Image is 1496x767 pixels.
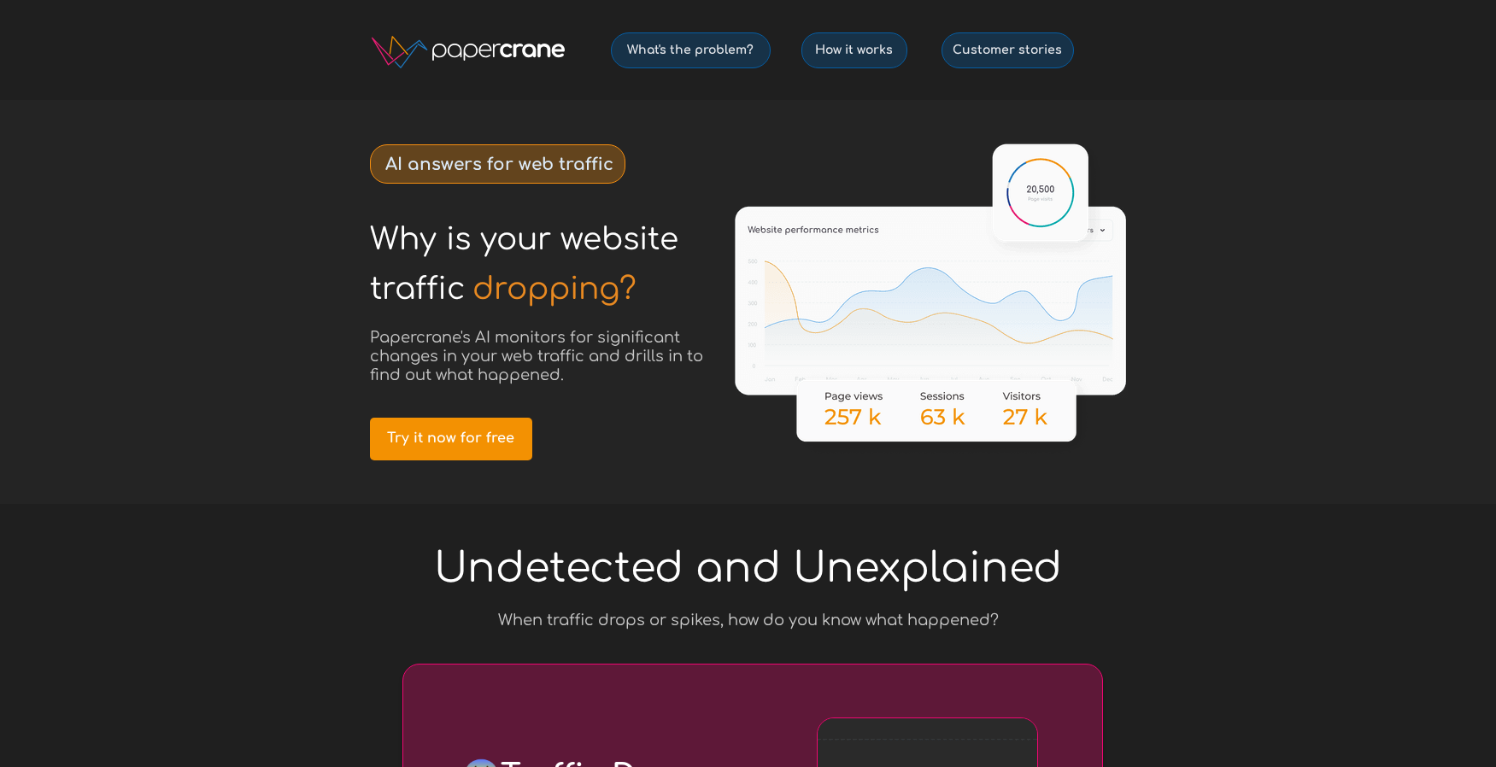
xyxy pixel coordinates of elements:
[370,222,678,256] span: Why is your website
[802,43,906,57] span: How it works
[434,546,1062,591] span: Undetected and Unexplained
[385,155,613,174] strong: AI answers for web traffic
[611,32,771,68] a: What's the problem?
[801,32,907,68] a: How it works
[370,329,703,383] span: Papercrane's AI monitors for significant changes in your web traffic and drills in to find out wh...
[942,32,1074,68] a: Customer stories
[370,430,532,447] span: Try it now for free
[942,43,1073,57] span: Customer stories
[612,43,770,57] span: What's the problem?
[370,272,465,306] span: traffic
[370,418,532,460] a: Try it now for free
[498,612,999,629] span: When traffic drops or spikes, how do you know what happened?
